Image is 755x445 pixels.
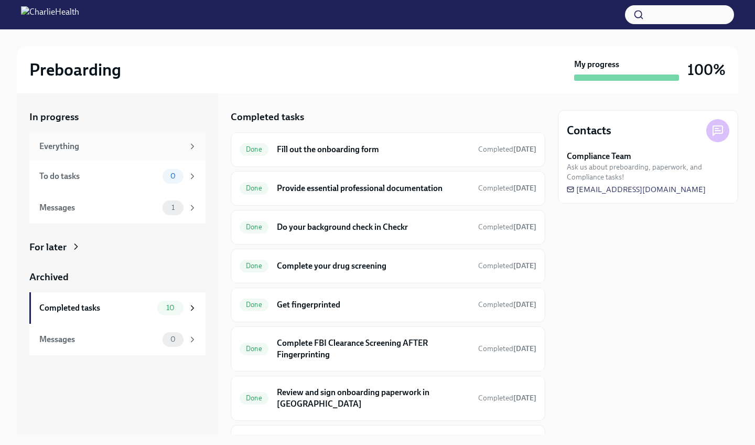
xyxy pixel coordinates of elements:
a: Messages1 [29,192,206,224]
div: Messages [39,334,158,345]
strong: [DATE] [513,344,536,353]
span: Completed [478,222,536,231]
div: Completed tasks [39,302,153,314]
span: Completed [478,300,536,309]
a: DoneDo your background check in CheckrCompleted[DATE] [240,219,536,236]
span: 1 [165,204,181,211]
strong: My progress [574,59,619,70]
a: Completed tasks10 [29,292,206,324]
a: DoneProvide essential professional documentationCompleted[DATE] [240,180,536,197]
span: August 20th, 2025 12:07 [478,222,536,232]
div: Messages [39,202,158,214]
h6: Do your background check in Checkr [277,221,470,233]
span: Done [240,184,268,192]
a: Everything [29,132,206,161]
div: For later [29,240,67,254]
a: To do tasks0 [29,161,206,192]
a: DoneReview and sign onboarding paperwork in [GEOGRAPHIC_DATA]Completed[DATE] [240,385,536,412]
h6: Provide essential professional documentation [277,183,470,194]
span: Done [240,345,268,353]
strong: [DATE] [513,300,536,309]
span: August 26th, 2025 09:24 [478,261,536,271]
h2: Preboarding [29,59,121,80]
strong: [DATE] [513,145,536,154]
span: Completed [478,145,536,154]
strong: [DATE] [513,222,536,231]
a: DoneGet fingerprintedCompleted[DATE] [240,296,536,313]
span: Completed [478,344,536,353]
span: August 28th, 2025 16:20 [478,344,536,354]
a: Archived [29,270,206,284]
h6: Review and sign onboarding paperwork in [GEOGRAPHIC_DATA] [277,387,470,410]
a: DoneComplete FBI Clearance Screening AFTER FingerprintingCompleted[DATE] [240,335,536,363]
span: Completed [478,261,536,270]
span: 10 [160,304,181,312]
span: Ask us about preboarding, paperwork, and Compliance tasks! [567,162,729,182]
div: To do tasks [39,171,158,182]
strong: [DATE] [513,184,536,193]
span: Done [240,301,268,309]
a: [EMAIL_ADDRESS][DOMAIN_NAME] [567,184,706,195]
h6: Fill out the onboarding form [277,144,470,155]
a: For later [29,240,206,254]
span: Completed [478,394,536,402]
span: August 26th, 2025 09:45 [478,183,536,193]
strong: Compliance Team [567,151,631,162]
a: DoneFill out the onboarding formCompleted[DATE] [240,141,536,158]
span: August 20th, 2025 12:07 [478,393,536,403]
a: DoneComplete your drug screeningCompleted[DATE] [240,258,536,274]
strong: [DATE] [513,394,536,402]
strong: [DATE] [513,261,536,270]
span: Done [240,223,268,231]
span: September 1st, 2025 09:56 [478,300,536,310]
span: Completed [478,184,536,193]
div: Everything [39,141,184,152]
span: Done [240,394,268,402]
h3: 100% [687,60,726,79]
h5: Completed tasks [231,110,304,124]
a: In progress [29,110,206,124]
h4: Contacts [567,123,611,139]
h6: Complete FBI Clearance Screening AFTER Fingerprinting [277,337,470,361]
span: August 18th, 2025 11:20 [478,144,536,154]
a: Messages0 [29,324,206,355]
span: Done [240,262,268,270]
span: Done [240,145,268,153]
img: CharlieHealth [21,6,79,23]
span: 0 [164,335,182,343]
h6: Get fingerprinted [277,299,470,311]
h6: Complete your drug screening [277,260,470,272]
span: 0 [164,172,182,180]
